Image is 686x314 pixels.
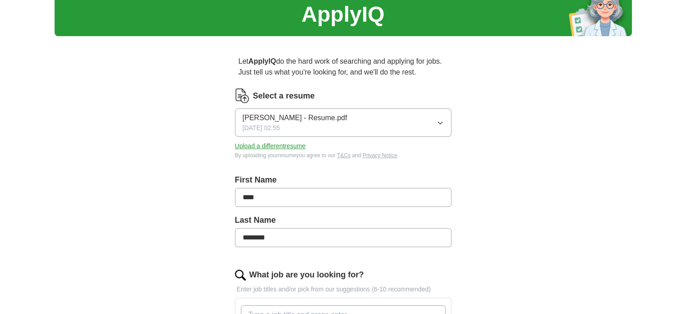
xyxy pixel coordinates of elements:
a: Privacy Notice [363,152,397,159]
p: Enter job titles and/or pick from our suggestions (6-10 recommended) [235,285,451,294]
button: [PERSON_NAME] - Resume.pdf[DATE] 02:55 [235,108,451,137]
span: [DATE] 02:55 [243,123,280,133]
img: CV Icon [235,89,249,103]
label: First Name [235,174,451,186]
a: T&Cs [337,152,350,159]
label: Select a resume [253,90,315,102]
div: By uploading your resume you agree to our and . [235,151,451,159]
label: Last Name [235,214,451,226]
strong: ApplyIQ [249,57,276,65]
p: Let do the hard work of searching and applying for jobs. Just tell us what you're looking for, an... [235,52,451,81]
img: search.png [235,270,246,281]
button: Upload a differentresume [235,141,306,151]
span: [PERSON_NAME] - Resume.pdf [243,112,347,123]
label: What job are you looking for? [249,269,364,281]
